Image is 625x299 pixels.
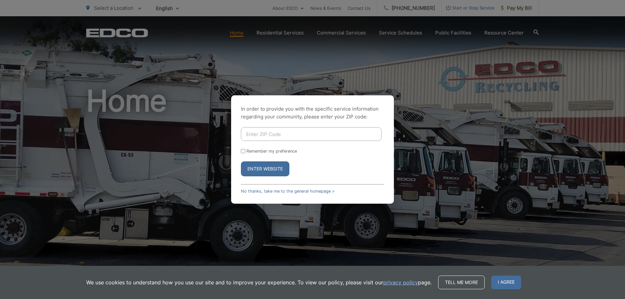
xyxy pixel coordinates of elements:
[241,161,289,176] button: Enter Website
[383,279,418,286] a: privacy policy
[438,276,485,289] a: Tell me more
[491,276,521,289] span: I agree
[246,149,297,154] label: Remember my preference
[86,279,432,286] p: We use cookies to understand how you use our site and to improve your experience. To view our pol...
[241,105,384,121] p: In order to provide you with the specific service information regarding your community, please en...
[241,189,335,194] a: No thanks, take me to the general homepage >
[241,127,382,141] input: Enter ZIP Code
